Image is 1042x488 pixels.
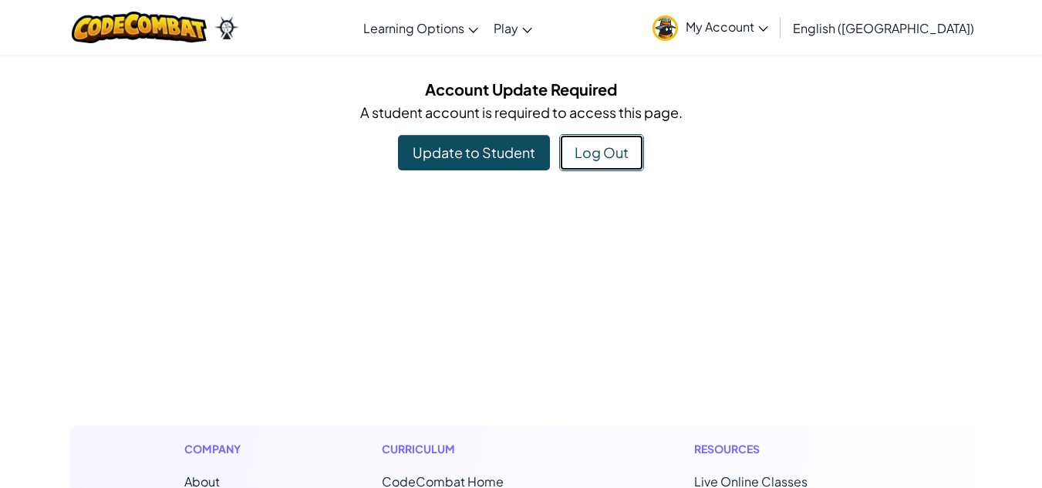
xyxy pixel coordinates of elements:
[486,7,540,49] a: Play
[398,135,550,170] a: Update to Student
[184,441,256,457] h1: Company
[72,12,207,43] img: CodeCombat logo
[653,15,678,41] img: avatar
[82,77,961,101] h5: Account Update Required
[494,20,518,36] span: Play
[82,101,961,123] p: A student account is required to access this page.
[356,7,486,49] a: Learning Options
[559,134,644,171] button: Log Out
[785,7,982,49] a: English ([GEOGRAPHIC_DATA])
[793,20,974,36] span: English ([GEOGRAPHIC_DATA])
[645,3,776,52] a: My Account
[382,441,568,457] h1: Curriculum
[686,19,768,35] span: My Account
[214,16,239,39] img: Ozaria
[363,20,464,36] span: Learning Options
[694,441,858,457] h1: Resources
